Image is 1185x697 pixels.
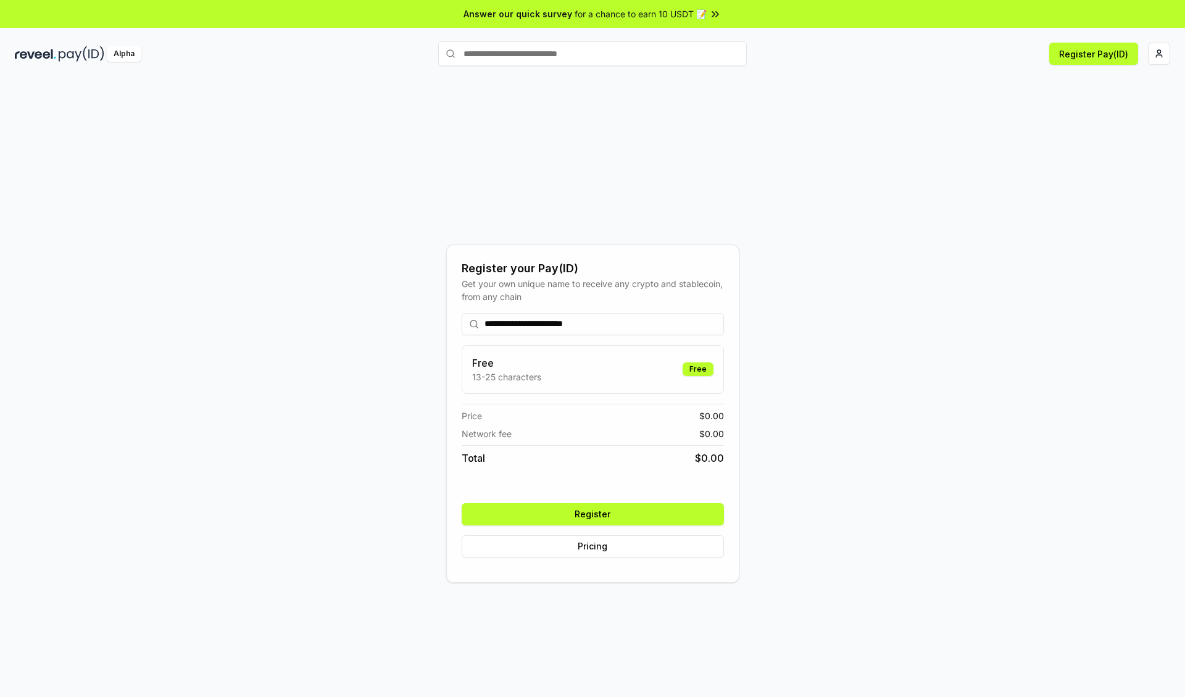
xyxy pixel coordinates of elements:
[472,356,541,370] h3: Free
[699,409,724,422] span: $ 0.00
[683,362,713,376] div: Free
[472,370,541,383] p: 13-25 characters
[15,46,56,62] img: reveel_dark
[59,46,104,62] img: pay_id
[462,503,724,525] button: Register
[462,277,724,303] div: Get your own unique name to receive any crypto and stablecoin, from any chain
[107,46,141,62] div: Alpha
[462,535,724,557] button: Pricing
[462,427,512,440] span: Network fee
[575,7,707,20] span: for a chance to earn 10 USDT 📝
[464,7,572,20] span: Answer our quick survey
[1049,43,1138,65] button: Register Pay(ID)
[462,409,482,422] span: Price
[462,451,485,465] span: Total
[699,427,724,440] span: $ 0.00
[695,451,724,465] span: $ 0.00
[462,260,724,277] div: Register your Pay(ID)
